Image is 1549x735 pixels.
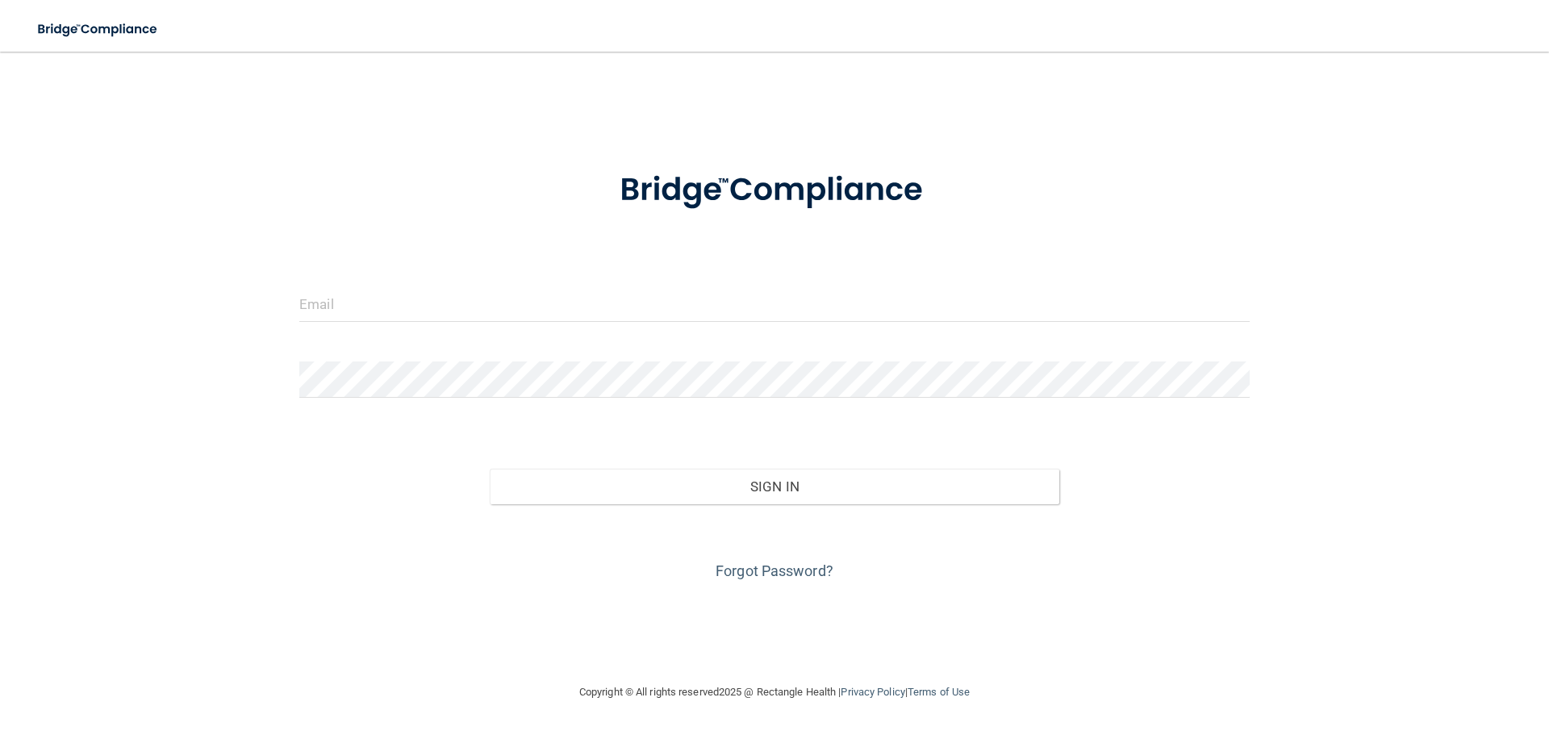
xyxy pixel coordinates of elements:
[24,13,173,46] img: bridge_compliance_login_screen.278c3ca4.svg
[841,686,904,698] a: Privacy Policy
[908,686,970,698] a: Terms of Use
[587,148,962,232] img: bridge_compliance_login_screen.278c3ca4.svg
[716,562,833,579] a: Forgot Password?
[480,666,1069,718] div: Copyright © All rights reserved 2025 @ Rectangle Health | |
[299,286,1250,322] input: Email
[490,469,1060,504] button: Sign In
